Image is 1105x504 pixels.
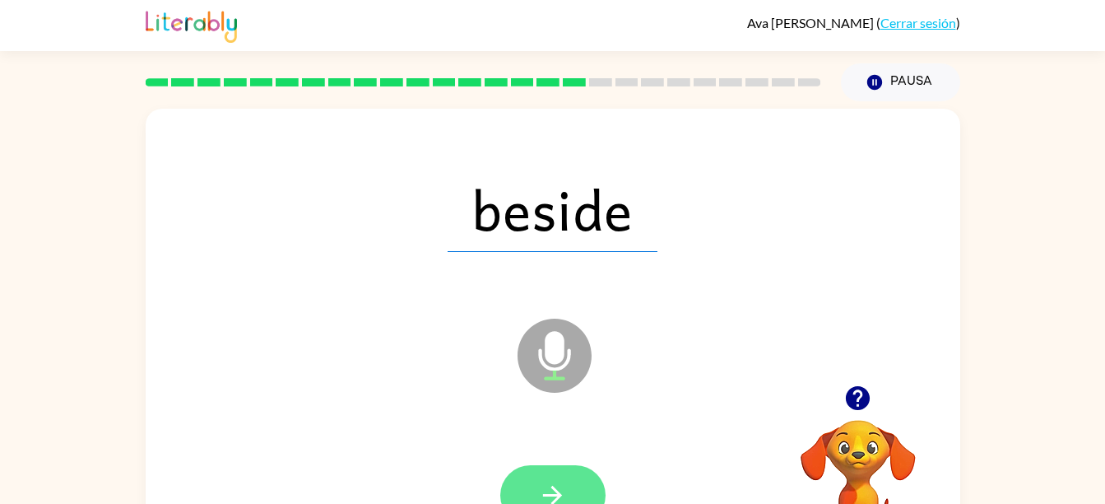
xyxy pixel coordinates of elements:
[448,166,657,252] span: beside
[146,7,237,43] img: Literably
[841,63,960,101] button: Pausa
[747,15,960,30] div: ( )
[880,15,956,30] a: Cerrar sesión
[747,15,876,30] span: Ava [PERSON_NAME]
